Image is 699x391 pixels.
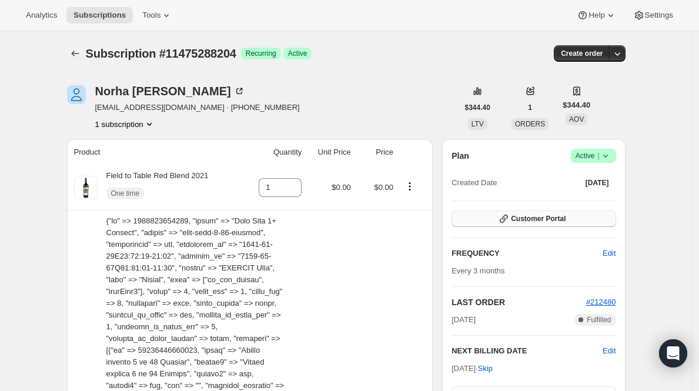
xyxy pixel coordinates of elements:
[528,103,532,112] span: 1
[586,296,616,308] button: #212480
[73,11,126,20] span: Subscriptions
[626,7,680,24] button: Settings
[465,103,490,112] span: $344.40
[142,11,160,20] span: Tools
[451,266,504,275] span: Every 3 months
[451,296,586,308] h2: LAST ORDER
[478,363,493,375] span: Skip
[98,170,209,205] div: Field to Table Red Blend 2021
[511,214,566,223] span: Customer Portal
[586,298,616,306] a: #212480
[451,177,497,189] span: Created Date
[471,359,500,378] button: Skip
[561,49,603,58] span: Create order
[597,151,599,161] span: |
[332,183,351,192] span: $0.00
[570,7,623,24] button: Help
[451,364,493,373] span: [DATE] ·
[288,49,307,58] span: Active
[95,118,155,130] button: Product actions
[588,11,604,20] span: Help
[95,102,300,113] span: [EMAIL_ADDRESS][DOMAIN_NAME] · [PHONE_NUMBER]
[578,175,616,191] button: [DATE]
[451,314,476,326] span: [DATE]
[521,99,539,116] button: 1
[26,11,57,20] span: Analytics
[458,99,497,116] button: $344.40
[400,180,419,193] button: Product actions
[67,139,245,165] th: Product
[451,248,603,259] h2: FREQUENCY
[596,244,623,263] button: Edit
[587,315,611,325] span: Fulfilled
[246,49,276,58] span: Recurring
[305,139,354,165] th: Unit Price
[451,210,616,227] button: Customer Portal
[86,47,236,60] span: Subscription #11475288204
[67,45,83,62] button: Subscriptions
[244,139,305,165] th: Quantity
[66,7,133,24] button: Subscriptions
[67,85,86,104] span: Norha Bernal
[569,115,584,123] span: AOV
[645,11,673,20] span: Settings
[111,189,140,198] span: One time
[451,345,603,357] h2: NEXT BILLING DATE
[354,139,397,165] th: Price
[451,150,469,162] h2: Plan
[603,248,616,259] span: Edit
[515,120,545,128] span: ORDERS
[135,7,179,24] button: Tools
[586,178,609,188] span: [DATE]
[554,45,610,62] button: Create order
[19,7,64,24] button: Analytics
[95,85,245,97] div: Norha [PERSON_NAME]
[471,120,484,128] span: LTV
[659,339,687,367] div: Open Intercom Messenger
[576,150,611,162] span: Active
[603,345,616,357] button: Edit
[374,183,393,192] span: $0.00
[563,99,590,111] span: $344.40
